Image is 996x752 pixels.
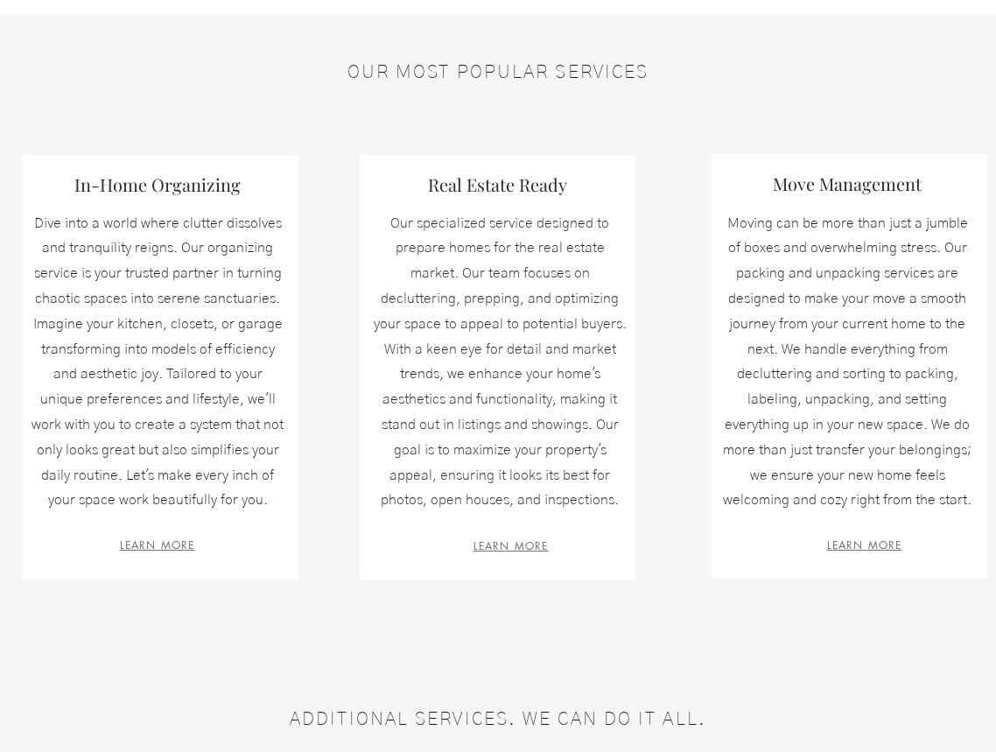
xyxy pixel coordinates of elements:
[120,538,195,552] a: LEARN MORE
[827,538,902,552] span: LEARN MORE
[374,216,627,508] span: Our specialized service designed to prepare homes for the real estate market. Our team focuses on...
[120,538,195,552] span: LEARN MORE
[827,538,902,552] a: LEARN MORE
[347,63,649,81] span: OUR MOST POPULAR SERVICES
[32,216,284,508] span: Dive into a world where clutter dissolves and tranquility reigns. Our organizing service is your ...
[290,710,706,728] span: ADDITIONAL SERVICES. WE CAN DO IT ALL.
[473,538,549,552] a: LEARN MORE
[742,172,952,196] h3: Move Management
[723,216,971,508] span: Moving can be more than just a jumble of boxes and overwhelming stress. Our packing and unpacking...
[53,172,263,197] h3: In-Home Organizing
[473,538,549,553] span: LEARN MORE
[392,172,602,197] h3: Real Estate Ready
